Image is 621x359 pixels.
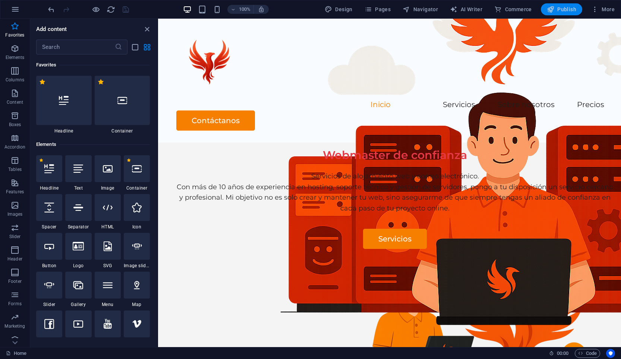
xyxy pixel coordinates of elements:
div: YouTube [95,310,121,346]
button: Usercentrics [606,349,615,358]
div: Button [36,233,62,269]
div: Menu [95,272,121,308]
p: Features [6,189,24,195]
div: Facebook [36,310,62,346]
span: Design [325,6,353,13]
span: Remove from favorites [98,79,104,85]
h6: 100% [239,5,250,14]
button: Design [322,3,356,15]
p: Footer [8,278,22,284]
span: Pages [365,6,391,13]
span: Remove from favorites [39,158,43,162]
p: Images [7,211,23,217]
span: Button [36,263,62,269]
div: Text [65,155,91,191]
span: Code [578,349,597,358]
button: close panel [142,25,151,34]
div: Icon [124,194,150,230]
span: Menu [95,302,121,308]
span: Headline [36,185,62,191]
span: YouTube [95,340,121,346]
span: Map [124,302,150,308]
span: SVG [95,263,121,269]
div: Gallery [65,272,91,308]
div: Spacer [36,194,62,230]
h6: Elements [36,140,150,149]
p: Columns [6,77,24,83]
p: Accordion [4,144,25,150]
button: Pages [362,3,394,15]
span: Container [95,128,150,134]
span: Remove from favorites [127,158,131,162]
div: Video [65,310,91,346]
div: Design (Ctrl+Alt+Y) [322,3,356,15]
div: Vimeo [124,310,150,346]
div: Image slider [124,233,150,269]
span: Container [124,185,150,191]
div: Container [95,76,150,134]
span: Facebook [36,340,62,346]
span: Icon [124,224,150,230]
button: 100% [227,5,254,14]
span: Slider [36,302,62,308]
button: Publish [541,3,582,15]
i: Reload page [107,5,115,14]
span: Commerce [494,6,532,13]
span: Publish [547,6,576,13]
span: Text [65,185,91,191]
span: 00 00 [557,349,568,358]
h6: Favorites [36,60,150,69]
p: Content [7,99,23,105]
div: Headline [36,155,62,191]
button: More [588,3,618,15]
button: Code [575,349,600,358]
button: AI Writer [447,3,485,15]
span: Image slider [124,263,150,269]
span: AI Writer [450,6,482,13]
div: Logo [65,233,91,269]
div: Image [95,155,121,191]
span: Headline [36,128,92,134]
span: Logo [65,263,91,269]
div: Slider [36,272,62,308]
div: Map [124,272,150,308]
span: Vimeo [124,340,150,346]
span: Gallery [65,302,91,308]
button: Navigator [400,3,441,15]
p: Marketing [4,323,25,329]
span: HTML [95,224,121,230]
p: Elements [6,54,25,60]
div: HTML [95,194,121,230]
span: Video [65,340,91,346]
button: reload [106,5,115,14]
input: Search [36,40,115,54]
button: Click here to leave preview mode and continue editing [91,5,100,14]
span: More [591,6,615,13]
span: Remove from favorites [39,79,45,85]
a: Click to cancel selection. Double-click to open Pages [6,349,26,358]
p: Favorites [5,32,24,38]
i: On resize automatically adjust zoom level to fit chosen device. [258,6,265,13]
span: Separator [65,224,91,230]
h6: Session time [549,349,569,358]
div: Container [124,155,150,191]
p: Forms [8,301,22,307]
p: Header [7,256,22,262]
div: Headline [36,76,92,134]
p: Slider [9,234,21,240]
span: Image [95,185,121,191]
span: : [562,350,563,356]
p: Boxes [9,122,21,128]
button: Commerce [491,3,535,15]
span: Spacer [36,224,62,230]
button: undo [47,5,56,14]
i: Undo: change_data (Ctrl+Z) [47,5,56,14]
div: SVG [95,233,121,269]
div: Separator [65,194,91,230]
button: list-view [130,43,139,51]
p: Tables [8,166,22,172]
span: Navigator [403,6,438,13]
button: grid-view [142,43,151,51]
h6: Add content [36,25,67,34]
